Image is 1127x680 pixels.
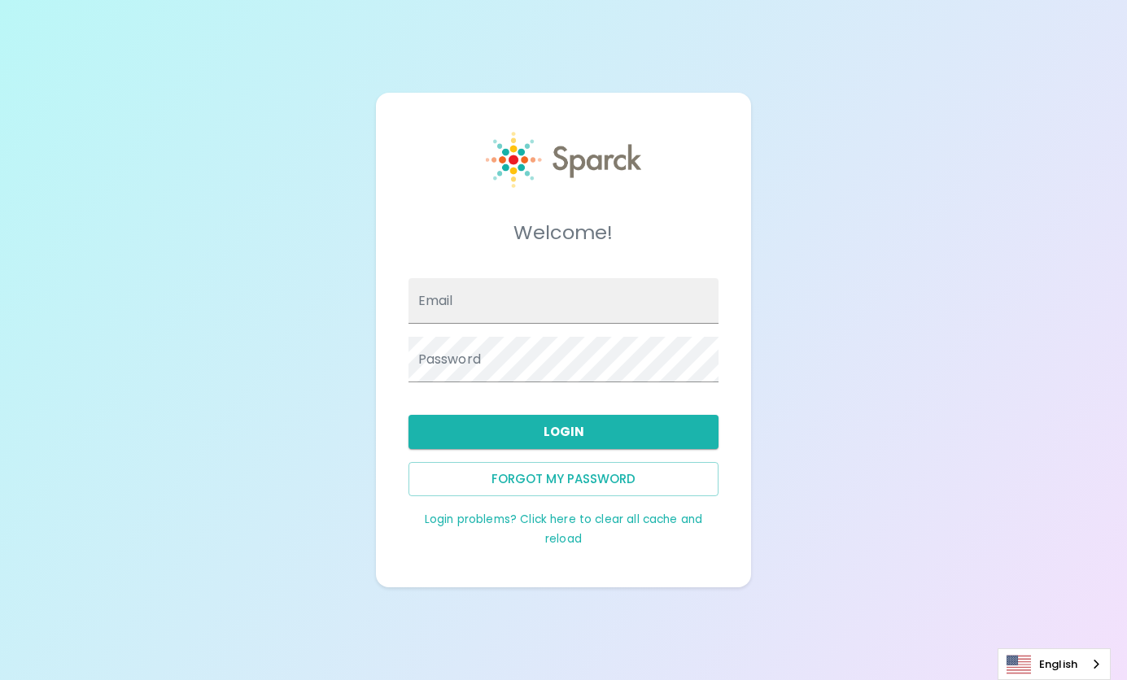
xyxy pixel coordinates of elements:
button: Login [408,415,719,449]
img: Sparck logo [486,132,641,188]
aside: Language selected: English [998,648,1111,680]
h5: Welcome! [408,220,719,246]
div: Language [998,648,1111,680]
a: Login problems? Click here to clear all cache and reload [425,512,702,547]
a: English [998,649,1110,679]
button: Forgot my password [408,462,719,496]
